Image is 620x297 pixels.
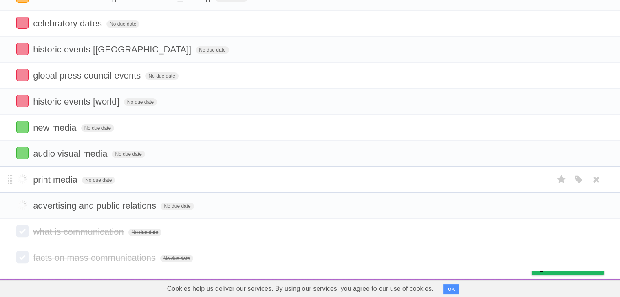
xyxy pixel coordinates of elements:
[161,203,194,210] span: No due date
[33,175,79,185] span: print media
[16,69,29,81] label: Done
[16,43,29,55] label: Done
[16,251,29,263] label: Done
[196,46,229,54] span: No due date
[145,72,178,80] span: No due date
[33,44,193,55] span: historic events [[GEOGRAPHIC_DATA]]
[106,20,139,28] span: No due date
[16,121,29,133] label: Done
[16,95,29,107] label: Done
[16,199,29,211] label: Done
[112,151,145,158] span: No due date
[33,18,104,28] span: celebratory dates
[33,227,126,237] span: what is communication
[33,253,158,263] span: facts on mass communications
[549,260,600,275] span: Buy me a coffee
[16,147,29,159] label: Done
[33,201,158,211] span: advertising and public relations
[33,96,121,107] span: historic events [world]
[33,122,78,133] span: new media
[159,281,442,297] span: Cookies help us deliver our services. By using our services, you agree to our use of cookies.
[443,284,459,294] button: OK
[16,17,29,29] label: Done
[16,225,29,237] label: Done
[33,70,143,81] span: global press council events
[81,124,114,132] span: No due date
[33,148,109,159] span: audio visual media
[160,255,193,262] span: No due date
[82,177,115,184] span: No due date
[128,229,161,236] span: No due date
[554,173,569,186] label: Star task
[16,173,29,185] label: Done
[124,98,157,106] span: No due date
